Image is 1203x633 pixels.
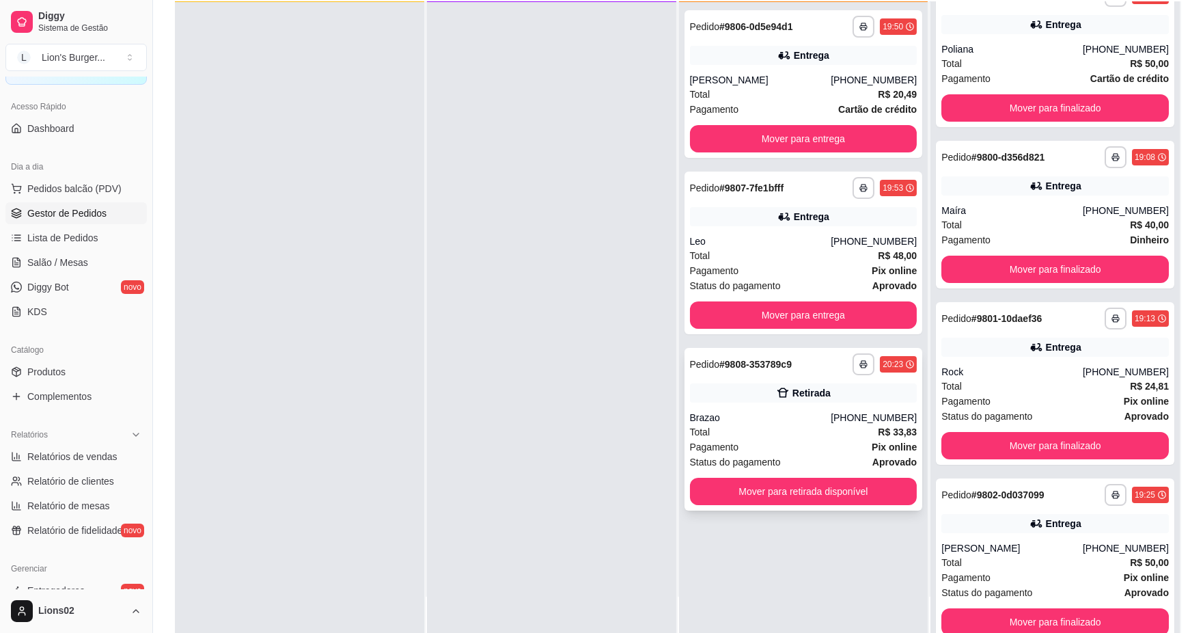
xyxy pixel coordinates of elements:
span: Status do pagamento [941,585,1032,600]
div: Entrega [1046,18,1081,31]
span: Pagamento [690,440,739,455]
span: Status do pagamento [941,409,1032,424]
div: Rock [941,365,1083,379]
span: Pedido [941,313,971,324]
div: [PHONE_NUMBER] [1083,204,1169,217]
div: [PHONE_NUMBER] [1083,365,1169,379]
strong: Dinheiro [1130,234,1169,245]
div: Acesso Rápido [5,96,147,118]
strong: aprovado [1124,411,1169,422]
button: Mover para entrega [690,125,917,152]
span: KDS [27,305,47,319]
strong: aprovado [1124,587,1169,598]
a: Entregadoresnovo [5,580,147,602]
strong: Cartão de crédito [1090,73,1169,84]
span: Total [941,379,962,394]
a: Salão / Mesas [5,252,147,273]
a: Relatório de mesas [5,495,147,517]
div: 19:50 [883,21,903,32]
span: Relatório de clientes [27,474,114,488]
strong: # 9807-7fe1bfff [719,183,784,193]
div: 20:23 [883,359,903,370]
span: Relatório de fidelidade [27,524,122,537]
button: Mover para entrega [690,301,917,329]
span: Salão / Mesas [27,256,88,269]
strong: R$ 48,00 [878,250,917,261]
div: Poliana [941,42,1083,56]
div: Entrega [1046,340,1081,354]
span: Relatórios de vendas [27,450,117,463]
span: Gestor de Pedidos [27,206,107,220]
strong: R$ 33,83 [878,427,917,437]
div: [PHONE_NUMBER] [831,411,917,425]
strong: R$ 50,00 [1130,557,1169,568]
span: Status do pagamento [690,455,781,470]
div: [PHONE_NUMBER] [831,234,917,248]
div: Entrega [1046,517,1081,530]
a: Lista de Pedidos [5,227,147,249]
span: Total [690,248,710,263]
span: Lions02 [38,605,125,617]
strong: aprovado [872,457,917,468]
a: Gestor de Pedidos [5,202,147,224]
span: Pedido [941,489,971,500]
a: Produtos [5,361,147,383]
button: Mover para finalizado [941,432,1169,459]
div: Brazao [690,411,831,425]
div: [PHONE_NUMBER] [1083,42,1169,56]
strong: Pix online [1124,572,1169,583]
strong: # 9806-0d5e94d1 [719,21,792,32]
span: Complementos [27,390,92,403]
strong: # 9802-0d037099 [971,489,1045,500]
span: Pedido [690,359,720,370]
div: Retirada [792,386,831,400]
strong: R$ 50,00 [1130,58,1169,69]
strong: Pix online [1124,396,1169,407]
button: Mover para finalizado [941,94,1169,122]
strong: Pix online [872,442,917,453]
div: Lion's Burger ... [42,51,105,64]
span: Total [941,217,962,232]
span: L [17,51,31,64]
a: KDS [5,301,147,323]
span: Total [690,87,710,102]
a: Relatório de fidelidadenovo [5,520,147,541]
span: Pagamento [941,71,991,86]
button: Select a team [5,44,147,71]
strong: # 9808-353789c9 [719,359,792,370]
span: Pedido [941,152,971,163]
div: [PERSON_NAME] [941,541,1083,555]
strong: Pix online [872,265,917,276]
div: Entrega [1046,179,1081,193]
span: Sistema de Gestão [38,23,141,33]
span: Lista de Pedidos [27,231,98,245]
div: 19:13 [1135,313,1155,324]
div: [PERSON_NAME] [690,73,831,87]
span: Total [941,56,962,71]
span: Entregadores [27,584,85,597]
div: Entrega [794,49,829,62]
button: Mover para retirada disponível [690,478,917,505]
span: Pagamento [690,102,739,117]
strong: R$ 20,49 [878,89,917,100]
a: Diggy Botnovo [5,276,147,298]
div: 19:08 [1135,152,1155,163]
span: Total [941,555,962,570]
span: Produtos [27,365,66,379]
span: Pagamento [941,394,991,409]
button: Pedidos balcão (PDV) [5,178,147,200]
div: Dia a dia [5,156,147,178]
span: Pedidos balcão (PDV) [27,182,122,196]
a: DiggySistema de Gestão [5,5,147,38]
button: Lions02 [5,595,147,628]
strong: R$ 24,81 [1130,381,1169,392]
div: [PHONE_NUMBER] [1083,541,1169,555]
strong: # 9800-d356d821 [971,152,1045,163]
a: Dashboard [5,118,147,139]
span: Pedido [690,21,720,32]
div: Maíra [941,204,1083,217]
span: Status do pagamento [690,278,781,293]
div: [PHONE_NUMBER] [831,73,917,87]
span: Diggy Bot [27,280,69,294]
span: Pagamento [690,263,739,278]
